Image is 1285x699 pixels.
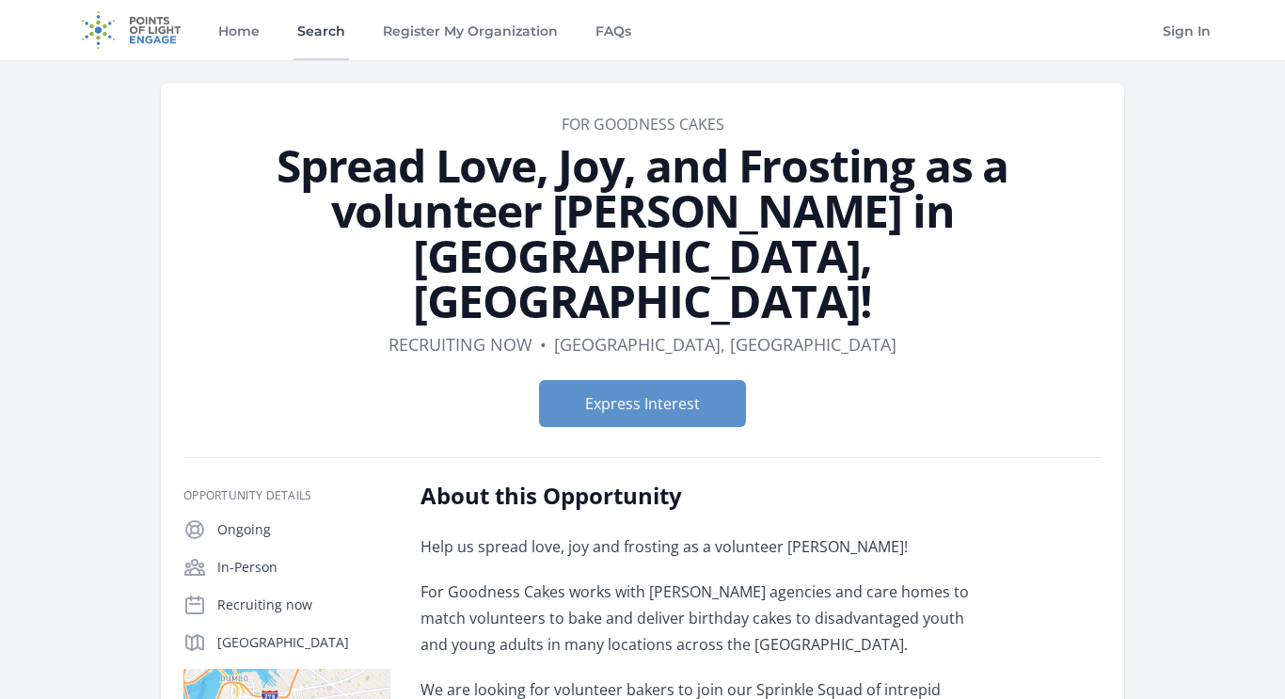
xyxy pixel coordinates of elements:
[562,114,724,135] a: FOR GOODNESS CAKES
[420,579,971,658] p: For Goodness Cakes works with [PERSON_NAME] agencies and care homes to match volunteers to bake a...
[217,633,390,652] p: [GEOGRAPHIC_DATA]
[420,481,971,511] h2: About this Opportunity
[540,331,547,357] div: •
[217,558,390,577] p: In-Person
[389,331,532,357] dd: Recruiting now
[420,533,971,560] p: Help us spread love, joy and frosting as a volunteer [PERSON_NAME]!
[217,596,390,614] p: Recruiting now
[539,380,746,427] button: Express Interest
[183,488,390,503] h3: Opportunity Details
[183,143,1102,324] h1: Spread Love, Joy, and Frosting as a volunteer [PERSON_NAME] in [GEOGRAPHIC_DATA], [GEOGRAPHIC_DATA]!
[554,331,896,357] dd: [GEOGRAPHIC_DATA], [GEOGRAPHIC_DATA]
[217,520,390,539] p: Ongoing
